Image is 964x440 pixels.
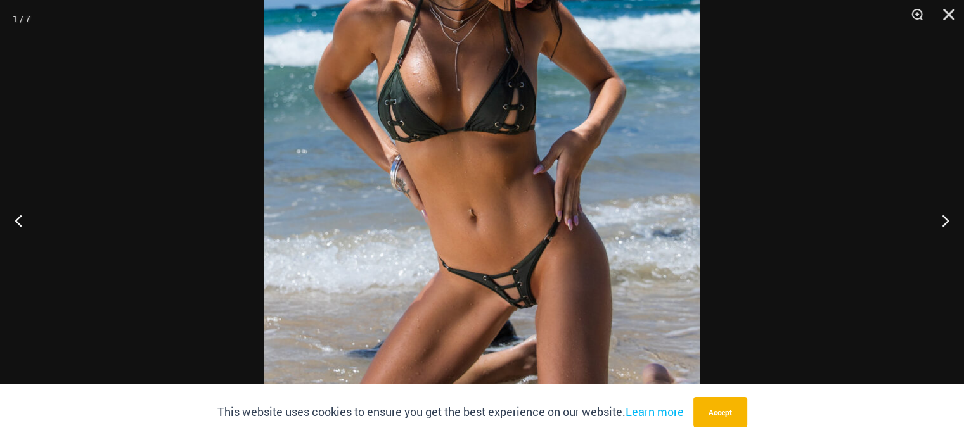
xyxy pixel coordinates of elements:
button: Accept [693,397,747,427]
button: Next [916,189,964,252]
div: 1 / 7 [13,9,30,28]
p: This website uses cookies to ensure you get the best experience on our website. [217,403,684,422]
a: Learn more [626,404,684,419]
